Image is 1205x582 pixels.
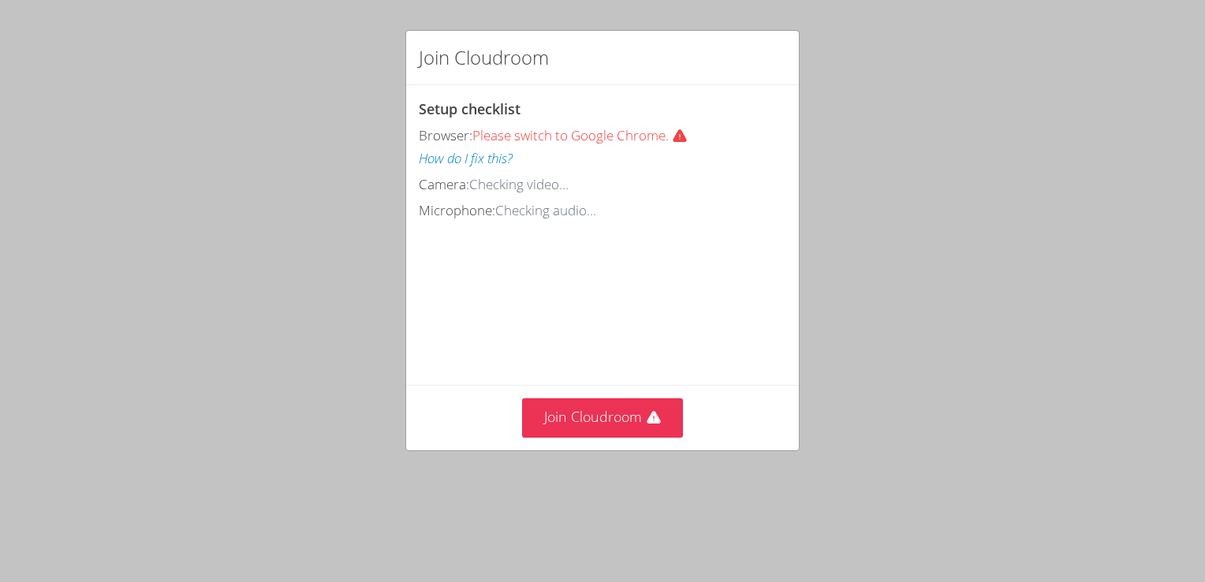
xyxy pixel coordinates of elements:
span: Camera: [419,175,469,193]
span: Setup checklist [419,99,520,118]
button: How do I fix this? [419,147,513,170]
span: Please switch to Google Chrome. [472,126,700,144]
button: Join Cloudroom [522,398,684,437]
span: Browser: [419,126,472,144]
span: Checking audio... [495,201,596,219]
span: Microphone: [419,201,495,219]
h2: Join Cloudroom [419,43,549,72]
span: Checking video... [469,175,569,193]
